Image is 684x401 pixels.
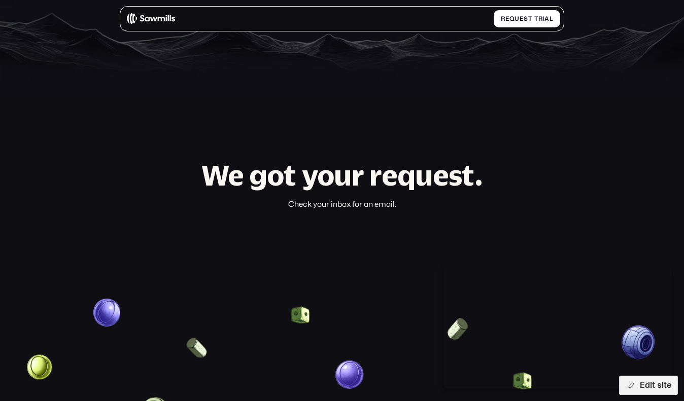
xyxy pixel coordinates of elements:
[520,15,524,22] span: e
[524,15,528,22] span: s
[505,15,509,22] span: e
[494,10,560,27] a: Requesttrial
[528,15,532,22] span: t
[534,15,538,22] span: t
[544,15,550,22] span: a
[542,15,544,22] span: i
[619,376,678,395] button: Edit site
[501,15,505,22] span: R
[538,15,543,22] span: r
[509,15,515,22] span: q
[515,15,520,22] span: u
[120,199,564,209] div: Check your inbox for an email.
[550,15,554,22] span: l
[120,161,564,189] h1: We got your request.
